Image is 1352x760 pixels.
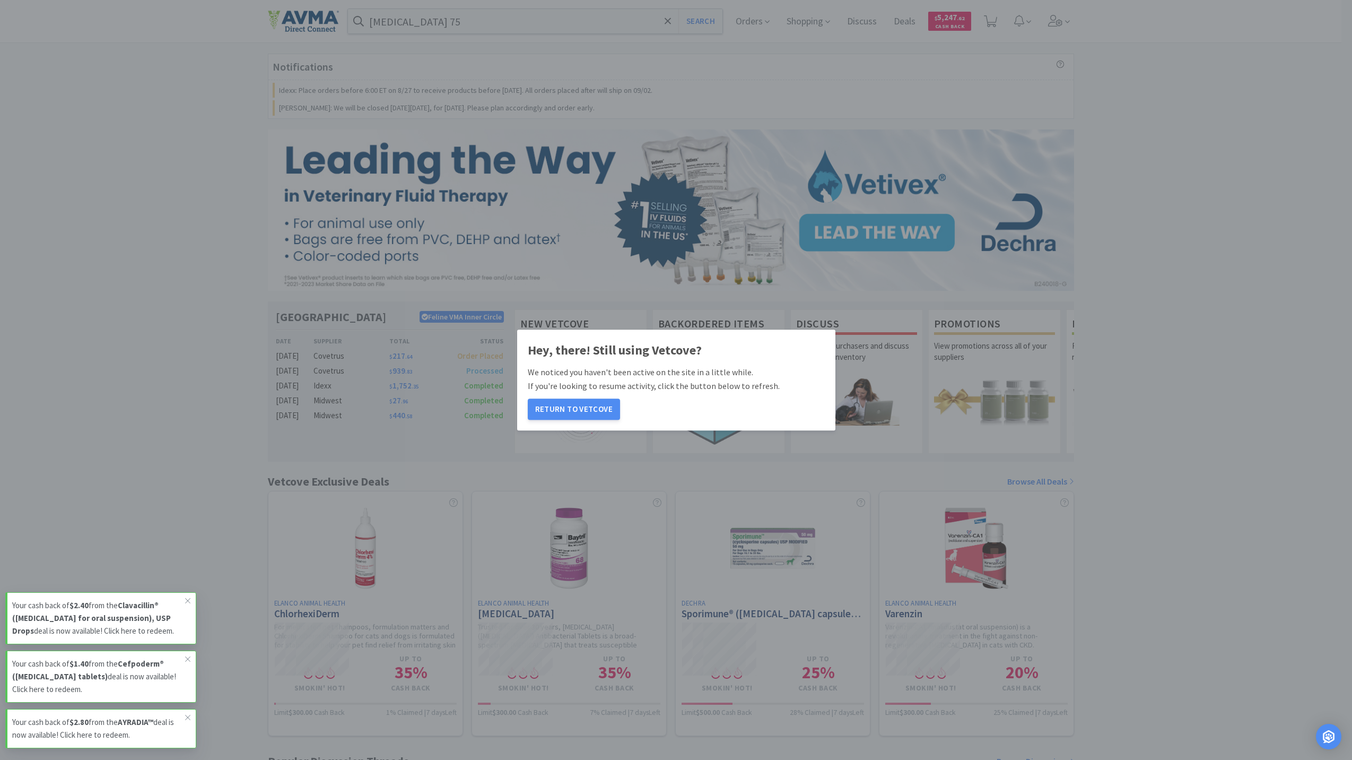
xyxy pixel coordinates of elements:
[12,599,185,637] p: Your cash back of from the deal is now available! Click here to redeem.
[12,716,185,741] p: Your cash back of from the deal is now available! Click here to redeem.
[12,600,171,636] strong: Clavacillin® ([MEDICAL_DATA] for oral suspension), USP Drops
[528,366,825,393] p: We noticed you haven't been active on the site in a little while. If you're looking to resume act...
[12,658,185,696] p: Your cash back of from the deal is now available! Click here to redeem.
[528,399,620,420] button: Return to Vetcove
[528,340,825,360] h1: Hey, there! Still using Vetcove?
[118,717,153,727] strong: AYRADIA™
[1316,724,1341,749] div: Open Intercom Messenger
[69,717,89,727] strong: $2.80
[69,659,89,669] strong: $1.40
[69,600,89,610] strong: $2.40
